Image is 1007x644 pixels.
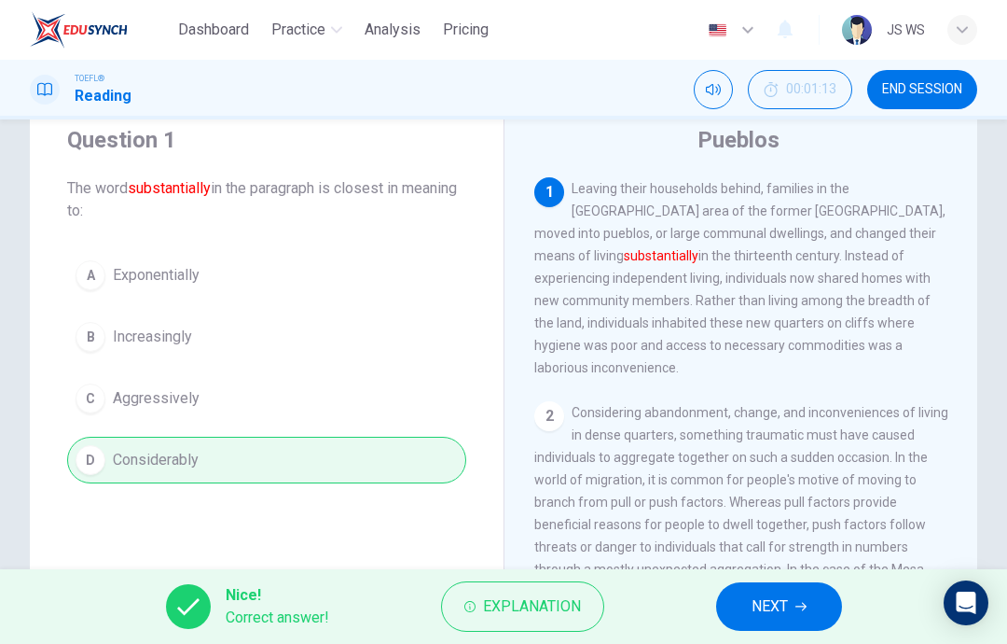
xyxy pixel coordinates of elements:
[75,72,104,85] span: TOEFL®
[30,11,171,49] a: EduSynch logo
[443,19,489,41] span: Pricing
[752,594,788,620] span: NEXT
[716,582,842,631] button: NEXT
[706,23,729,37] img: en
[534,405,948,622] span: Considering abandonment, change, and inconveniences of living in dense quarters, something trauma...
[226,584,329,607] span: Nice!
[697,125,779,155] h4: Pueblos
[441,581,604,632] button: Explanation
[748,70,852,109] button: 00:01:13
[226,607,329,629] span: Correct answer!
[534,181,945,375] span: Leaving their households behind, families in the [GEOGRAPHIC_DATA] area of the former [GEOGRAPHIC...
[842,15,872,45] img: Profile picture
[75,85,131,107] h1: Reading
[264,13,350,47] button: Practice
[30,11,128,49] img: EduSynch logo
[357,13,428,47] button: Analysis
[867,70,977,109] button: END SESSION
[483,594,581,620] span: Explanation
[67,125,466,155] h4: Question 1
[435,13,496,47] button: Pricing
[887,19,925,41] div: ๋JS WS
[694,70,733,109] div: Mute
[534,401,564,431] div: 2
[624,248,698,263] font: substantially
[786,82,836,97] span: 00:01:13
[534,177,564,207] div: 1
[271,19,325,41] span: Practice
[67,177,466,222] span: The word in the paragraph is closest in meaning to:
[944,581,988,625] div: Open Intercom Messenger
[171,13,256,47] button: Dashboard
[882,82,962,97] span: END SESSION
[748,70,852,109] div: Hide
[365,19,421,41] span: Analysis
[128,179,211,197] font: substantially
[178,19,249,41] span: Dashboard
